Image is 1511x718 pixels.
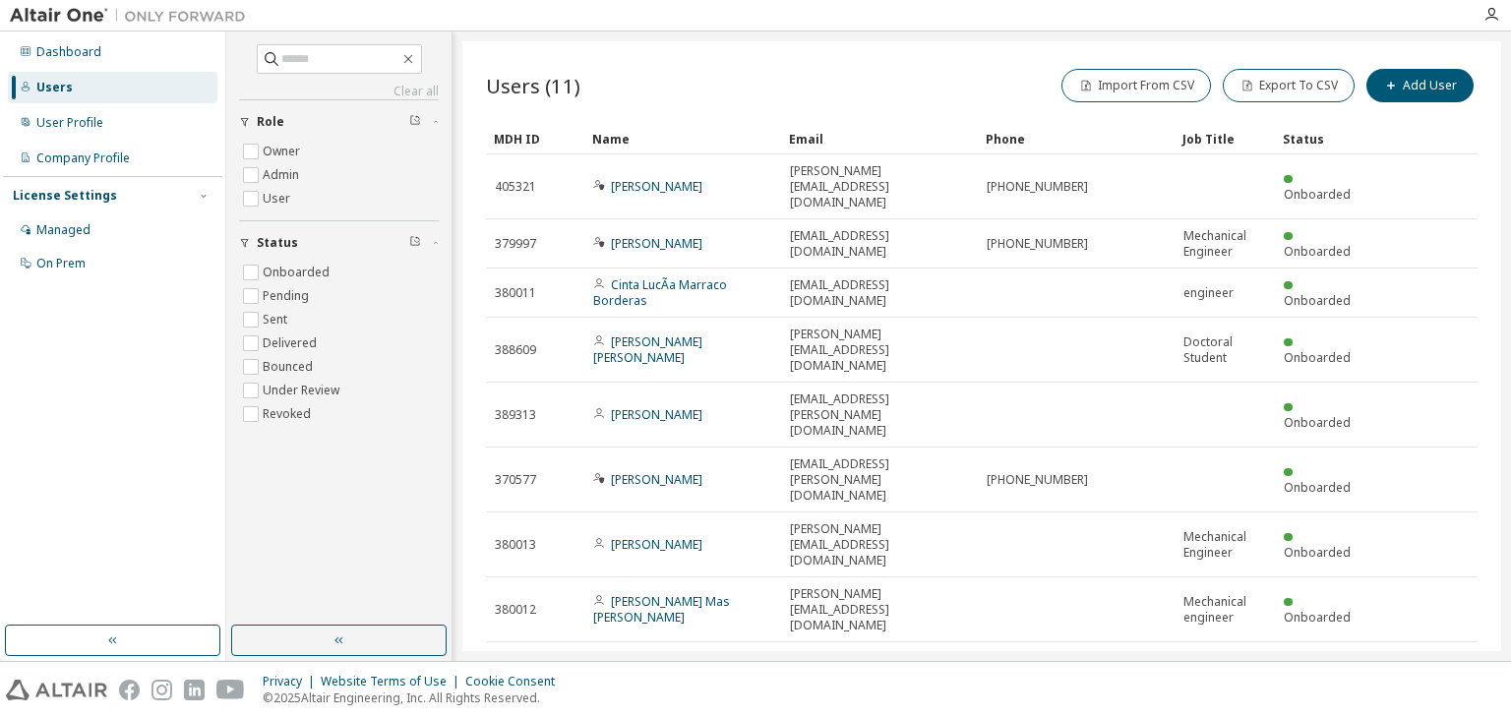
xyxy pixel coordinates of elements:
[1183,594,1266,626] span: Mechanical engineer
[239,100,439,144] button: Role
[263,187,294,210] label: User
[263,140,304,163] label: Owner
[263,674,321,689] div: Privacy
[36,222,91,238] div: Managed
[789,123,970,154] div: Email
[263,355,317,379] label: Bounced
[986,123,1167,154] div: Phone
[1183,334,1266,366] span: Doctoral Student
[495,285,536,301] span: 380011
[495,472,536,488] span: 370577
[1283,123,1365,154] div: Status
[611,536,702,553] a: [PERSON_NAME]
[592,123,773,154] div: Name
[790,327,969,374] span: [PERSON_NAME][EMAIL_ADDRESS][DOMAIN_NAME]
[257,114,284,130] span: Role
[495,342,536,358] span: 388609
[495,602,536,618] span: 380012
[263,379,343,402] label: Under Review
[790,277,969,309] span: [EMAIL_ADDRESS][DOMAIN_NAME]
[1284,186,1351,203] span: Onboarded
[263,689,567,706] p: © 2025 Altair Engineering, Inc. All Rights Reserved.
[119,680,140,700] img: facebook.svg
[790,456,969,504] span: [EMAIL_ADDRESS][PERSON_NAME][DOMAIN_NAME]
[495,537,536,553] span: 380013
[263,261,333,284] label: Onboarded
[1284,349,1351,366] span: Onboarded
[495,407,536,423] span: 389313
[593,333,702,366] a: [PERSON_NAME] [PERSON_NAME]
[257,235,298,251] span: Status
[611,471,702,488] a: [PERSON_NAME]
[611,178,702,195] a: [PERSON_NAME]
[263,402,315,426] label: Revoked
[1284,414,1351,431] span: Onboarded
[494,123,576,154] div: MDH ID
[6,680,107,700] img: altair_logo.svg
[36,115,103,131] div: User Profile
[1284,292,1351,309] span: Onboarded
[1183,285,1234,301] span: engineer
[1223,69,1355,102] button: Export To CSV
[13,188,117,204] div: License Settings
[263,331,321,355] label: Delivered
[263,284,313,308] label: Pending
[495,179,536,195] span: 405321
[790,391,969,439] span: [EMAIL_ADDRESS][PERSON_NAME][DOMAIN_NAME]
[239,221,439,265] button: Status
[790,228,969,260] span: [EMAIL_ADDRESS][DOMAIN_NAME]
[1182,123,1267,154] div: Job Title
[1284,479,1351,496] span: Onboarded
[184,680,205,700] img: linkedin.svg
[151,680,172,700] img: instagram.svg
[465,674,567,689] div: Cookie Consent
[1366,69,1474,102] button: Add User
[1284,544,1351,561] span: Onboarded
[1183,529,1266,561] span: Mechanical Engineer
[987,472,1088,488] span: [PHONE_NUMBER]
[36,44,101,60] div: Dashboard
[36,150,130,166] div: Company Profile
[263,163,303,187] label: Admin
[790,586,969,633] span: [PERSON_NAME][EMAIL_ADDRESS][DOMAIN_NAME]
[593,593,730,626] a: [PERSON_NAME] Mas [PERSON_NAME]
[1284,609,1351,626] span: Onboarded
[239,84,439,99] a: Clear all
[1061,69,1211,102] button: Import From CSV
[611,406,702,423] a: [PERSON_NAME]
[1183,228,1266,260] span: Mechanical Engineer
[987,179,1088,195] span: [PHONE_NUMBER]
[486,72,580,99] span: Users (11)
[216,680,245,700] img: youtube.svg
[409,235,421,251] span: Clear filter
[1284,243,1351,260] span: Onboarded
[790,521,969,568] span: [PERSON_NAME][EMAIL_ADDRESS][DOMAIN_NAME]
[495,236,536,252] span: 379997
[10,6,256,26] img: Altair One
[409,114,421,130] span: Clear filter
[36,80,73,95] div: Users
[593,276,727,309] a: Cinta LucÃ­a Marraco Borderas
[987,236,1088,252] span: [PHONE_NUMBER]
[263,308,291,331] label: Sent
[321,674,465,689] div: Website Terms of Use
[611,235,702,252] a: [PERSON_NAME]
[790,163,969,210] span: [PERSON_NAME][EMAIL_ADDRESS][DOMAIN_NAME]
[36,256,86,271] div: On Prem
